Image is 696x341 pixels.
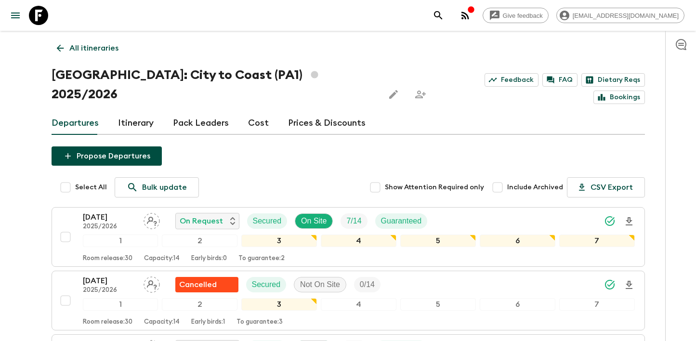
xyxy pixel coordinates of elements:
[83,235,158,247] div: 1
[83,287,136,294] p: 2025/2026
[253,215,282,227] p: Secured
[252,279,281,290] p: Secured
[542,73,578,87] a: FAQ
[485,73,538,87] a: Feedback
[144,318,180,326] p: Capacity: 14
[83,298,158,311] div: 1
[295,213,333,229] div: On Site
[341,213,367,229] div: Trip Fill
[241,235,317,247] div: 3
[556,8,684,23] div: [EMAIL_ADDRESS][DOMAIN_NAME]
[623,216,635,227] svg: Download Onboarding
[144,255,180,262] p: Capacity: 14
[6,6,25,25] button: menu
[179,279,217,290] p: Cancelled
[162,298,237,311] div: 2
[384,85,403,104] button: Edit this itinerary
[354,277,381,292] div: Trip Fill
[300,279,340,290] p: Not On Site
[381,215,422,227] p: Guaranteed
[288,112,366,135] a: Prices & Discounts
[604,279,616,290] svg: Synced Successfully
[175,277,238,292] div: Flash Pack cancellation
[604,215,616,227] svg: Synced Successfully
[567,177,645,197] button: CSV Export
[69,42,118,54] p: All itineraries
[321,298,396,311] div: 4
[83,318,132,326] p: Room release: 30
[400,235,476,247] div: 5
[83,275,136,287] p: [DATE]
[241,298,317,311] div: 3
[301,215,327,227] p: On Site
[400,298,476,311] div: 5
[115,177,199,197] a: Bulk update
[83,211,136,223] p: [DATE]
[567,12,684,19] span: [EMAIL_ADDRESS][DOMAIN_NAME]
[144,216,160,223] span: Assign pack leader
[498,12,548,19] span: Give feedback
[173,112,229,135] a: Pack Leaders
[52,207,645,267] button: [DATE]2025/2026Assign pack leaderOn RequestSecuredOn SiteTrip FillGuaranteed1234567Room release:3...
[180,215,223,227] p: On Request
[559,298,635,311] div: 7
[52,112,99,135] a: Departures
[346,215,361,227] p: 7 / 14
[593,91,645,104] a: Bookings
[162,235,237,247] div: 2
[559,235,635,247] div: 7
[483,8,549,23] a: Give feedback
[83,223,136,231] p: 2025/2026
[246,277,287,292] div: Secured
[294,277,346,292] div: Not On Site
[144,279,160,287] span: Assign pack leader
[360,279,375,290] p: 0 / 14
[236,318,283,326] p: To guarantee: 3
[385,183,484,192] span: Show Attention Required only
[238,255,285,262] p: To guarantee: 2
[142,182,187,193] p: Bulk update
[118,112,154,135] a: Itinerary
[52,271,645,330] button: [DATE]2025/2026Assign pack leaderFlash Pack cancellationSecuredNot On SiteTrip Fill1234567Room re...
[83,255,132,262] p: Room release: 30
[480,235,555,247] div: 6
[52,66,376,104] h1: [GEOGRAPHIC_DATA]: City to Coast (PA1) 2025/2026
[507,183,563,192] span: Include Archived
[581,73,645,87] a: Dietary Reqs
[52,146,162,166] button: Propose Departures
[52,39,124,58] a: All itineraries
[191,318,225,326] p: Early birds: 1
[429,6,448,25] button: search adventures
[480,298,555,311] div: 6
[623,279,635,291] svg: Download Onboarding
[247,213,288,229] div: Secured
[75,183,107,192] span: Select All
[248,112,269,135] a: Cost
[191,255,227,262] p: Early birds: 0
[411,85,430,104] span: Share this itinerary
[321,235,396,247] div: 4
